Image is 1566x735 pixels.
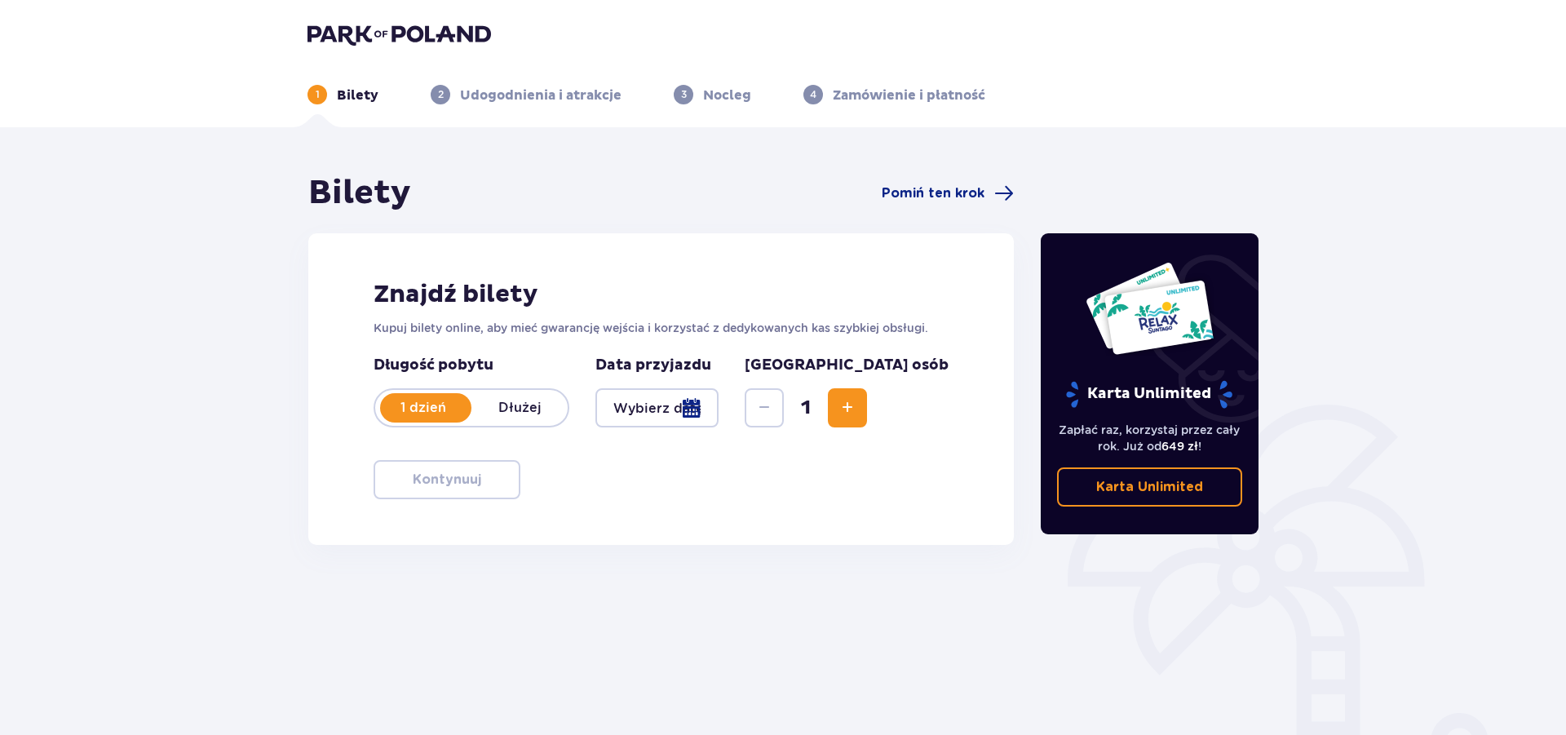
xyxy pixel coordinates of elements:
[828,388,867,427] button: Increase
[337,86,378,104] p: Bilety
[374,279,949,310] h2: Znajdź bilety
[307,23,491,46] img: Park of Poland logo
[308,173,411,214] h1: Bilety
[745,356,949,375] p: [GEOGRAPHIC_DATA] osób
[374,320,949,336] p: Kupuj bilety online, aby mieć gwarancję wejścia i korzystać z dedykowanych kas szybkiej obsługi.
[375,399,471,417] p: 1 dzień
[703,86,751,104] p: Nocleg
[1057,422,1243,454] p: Zapłać raz, korzystaj przez cały rok. Już od !
[438,87,444,102] p: 2
[787,396,825,420] span: 1
[413,471,481,489] p: Kontynuuj
[316,87,320,102] p: 1
[833,86,985,104] p: Zamówienie i płatność
[374,460,520,499] button: Kontynuuj
[882,184,984,202] span: Pomiń ten krok
[1096,478,1203,496] p: Karta Unlimited
[1064,380,1234,409] p: Karta Unlimited
[1161,440,1198,453] span: 649 zł
[1057,467,1243,507] a: Karta Unlimited
[471,399,568,417] p: Dłużej
[681,87,687,102] p: 3
[810,87,816,102] p: 4
[460,86,622,104] p: Udogodnienia i atrakcje
[374,356,569,375] p: Długość pobytu
[882,184,1014,203] a: Pomiń ten krok
[745,388,784,427] button: Decrease
[595,356,711,375] p: Data przyjazdu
